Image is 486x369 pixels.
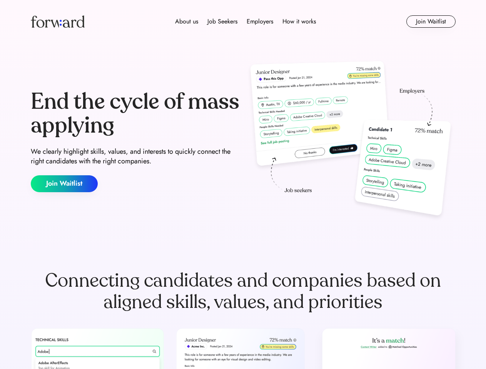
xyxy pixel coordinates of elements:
img: Forward logo [31,15,85,28]
div: How it works [282,17,316,26]
div: Connecting candidates and companies based on aligned skills, values, and priorities [31,270,456,313]
img: hero-image.png [246,58,456,224]
div: We clearly highlight skills, values, and interests to quickly connect the right candidates with t... [31,147,240,166]
button: Join Waitlist [406,15,456,28]
div: About us [175,17,198,26]
button: Join Waitlist [31,175,98,192]
div: End the cycle of mass applying [31,90,240,137]
div: Employers [247,17,273,26]
div: Job Seekers [207,17,237,26]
